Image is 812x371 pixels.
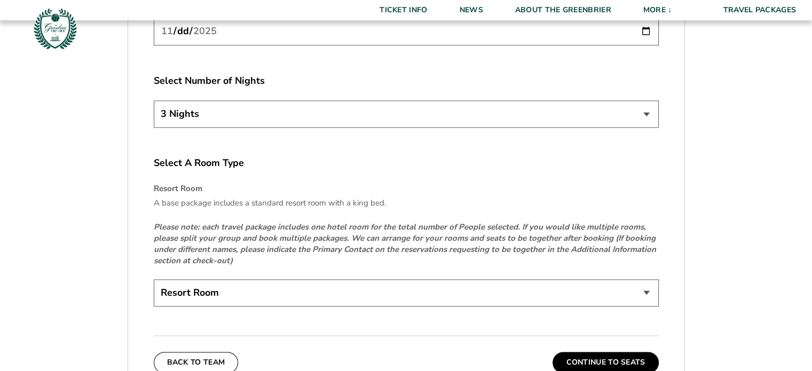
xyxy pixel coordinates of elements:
label: Select Number of Nights [154,74,659,88]
em: Please note: each travel package includes one hotel room for the total number of People selected.... [154,222,656,266]
img: Greenbrier Tip-Off [32,5,78,52]
p: A base package includes a standard resort room with a king bed. [154,198,659,209]
h4: Resort Room [154,183,659,194]
label: Select A Room Type [154,156,659,170]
